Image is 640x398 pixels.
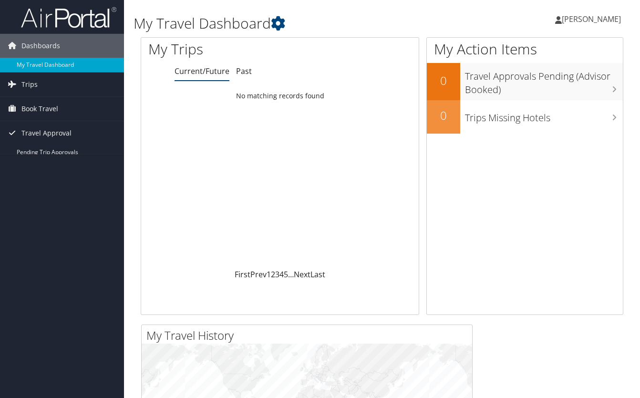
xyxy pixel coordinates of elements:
td: No matching records found [141,87,419,105]
h2: My Travel History [146,327,472,344]
h1: My Travel Dashboard [134,13,465,33]
a: 4 [279,269,284,280]
span: Trips [21,73,38,96]
a: Last [310,269,325,280]
a: 0Trips Missing Hotels [427,100,623,134]
a: [PERSON_NAME] [555,5,630,33]
h2: 0 [427,73,460,89]
h3: Trips Missing Hotels [465,106,623,125]
a: 3 [275,269,279,280]
img: airportal-logo.png [21,6,116,29]
a: Prev [250,269,267,280]
h1: My Trips [148,39,296,59]
span: Book Travel [21,97,58,121]
a: Current/Future [175,66,229,76]
span: Travel Approval [21,121,72,145]
a: Next [294,269,310,280]
a: 2 [271,269,275,280]
h2: 0 [427,107,460,124]
a: 5 [284,269,288,280]
h1: My Action Items [427,39,623,59]
span: … [288,269,294,280]
a: 0Travel Approvals Pending (Advisor Booked) [427,63,623,100]
span: Dashboards [21,34,60,58]
a: 1 [267,269,271,280]
span: [PERSON_NAME] [562,14,621,24]
a: First [235,269,250,280]
a: Past [236,66,252,76]
h3: Travel Approvals Pending (Advisor Booked) [465,65,623,96]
